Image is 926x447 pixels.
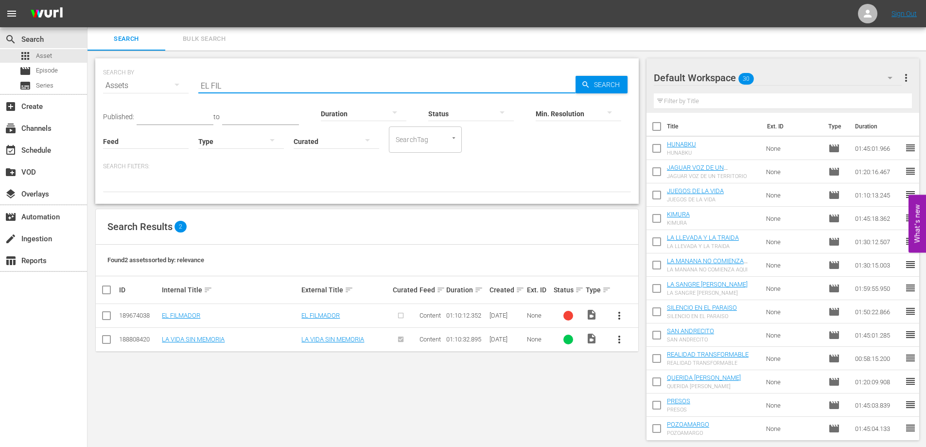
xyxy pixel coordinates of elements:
[762,300,824,323] td: None
[575,286,584,294] span: sort
[905,329,916,340] span: reorder
[762,370,824,393] td: None
[667,421,709,428] a: POZOAMARGO
[828,283,840,294] span: Episode
[613,334,625,345] span: more_vert
[851,160,905,183] td: 01:20:16.467
[171,34,237,45] span: Bulk Search
[851,137,905,160] td: 01:45:01.966
[586,309,597,321] span: Video
[828,236,840,248] span: Episode
[667,351,749,358] a: REALIDAD TRANSFORMABLE
[6,8,17,19] span: menu
[667,290,748,296] div: LA SANGRE [PERSON_NAME]
[667,243,739,250] div: LA LLEVADA Y LA TRAIDA
[667,187,724,195] a: JUEGOS DE LA VIDA
[5,101,17,112] span: Create
[345,286,353,294] span: sort
[905,235,916,247] span: reorder
[851,300,905,323] td: 01:50:22.866
[891,10,917,18] a: Sign Out
[762,323,824,347] td: None
[489,336,524,343] div: [DATE]
[762,137,824,160] td: None
[446,336,486,343] div: 01:10:32.895
[667,113,761,140] th: Title
[449,133,458,143] button: Open
[107,256,204,264] span: Found 2 assets sorted by: relevance
[527,336,551,343] div: None
[667,407,690,413] div: PRESOS
[905,352,916,364] span: reorder
[393,286,417,294] div: Curated
[590,76,628,93] span: Search
[905,399,916,411] span: reorder
[905,189,916,200] span: reorder
[654,64,902,91] div: Default Workspace
[608,328,631,351] button: more_vert
[213,113,220,121] span: to
[667,173,759,179] div: JAGUAR VOZ DE UN TERRITORIO
[762,183,824,207] td: None
[667,281,748,288] a: LA SANGRE [PERSON_NAME]
[5,166,17,178] span: VOD
[667,327,714,335] a: SAN ANDRECITO
[667,257,748,272] a: LA MANANA NO COMIENZA AQUI
[23,2,70,25] img: ans4CAIJ8jUAAAAAAAAAAAAAAAAAAAAAAAAgQb4GAAAAAAAAAAAAAAAAAAAAAAAAJMjXAAAAAAAAAAAAAAAAAAAAAAAAgAT5G...
[762,160,824,183] td: None
[667,397,690,405] a: PRESOS
[905,142,916,154] span: reorder
[5,34,17,45] span: Search
[446,284,486,296] div: Duration
[419,336,441,343] span: Content
[103,162,631,171] p: Search Filters:
[849,113,908,140] th: Duration
[828,306,840,318] span: Episode
[851,183,905,207] td: 01:10:13.245
[851,393,905,417] td: 01:45:03.839
[36,51,52,61] span: Asset
[905,422,916,434] span: reorder
[828,329,840,341] span: Episode
[667,430,709,436] div: POZOAMARGO
[667,337,714,343] div: SAN ANDRECITO
[667,304,737,311] a: SILENCIO EN EL PARAISO
[851,347,905,370] td: 00:58:15.200
[851,417,905,440] td: 01:45:04.133
[905,282,916,294] span: reorder
[527,312,551,319] div: None
[828,399,840,411] span: Episode
[667,374,741,381] a: QUERIDA [PERSON_NAME]
[667,211,690,218] a: KIMURA
[446,312,486,319] div: 01:10:12.352
[36,66,58,75] span: Episode
[828,376,840,388] span: Episode
[5,255,17,267] span: Reports
[474,286,483,294] span: sort
[905,305,916,317] span: reorder
[162,336,225,343] a: LA VIDA SIN MEMORIA
[613,310,625,322] span: more_vert
[554,284,583,296] div: Status
[905,375,916,387] span: reorder
[667,150,696,156] div: HUNABKU
[5,211,17,223] span: Automation
[119,286,159,294] div: ID
[107,221,173,232] span: Search Results
[822,113,849,140] th: Type
[851,323,905,347] td: 01:45:01.285
[851,277,905,300] td: 01:59:55.950
[828,259,840,271] span: Episode
[489,284,524,296] div: Created
[909,195,926,252] button: Open Feedback Widget
[162,312,200,319] a: EL FILMADOR
[851,207,905,230] td: 01:45:18.362
[667,267,759,273] div: LA MANANA NO COMIENZA AQUI
[19,50,31,62] span: Asset
[667,220,690,226] div: KIMURA
[19,80,31,91] span: Series
[175,221,187,232] span: 2
[103,113,134,121] span: Published:
[828,213,840,224] span: Episode
[828,189,840,201] span: Episode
